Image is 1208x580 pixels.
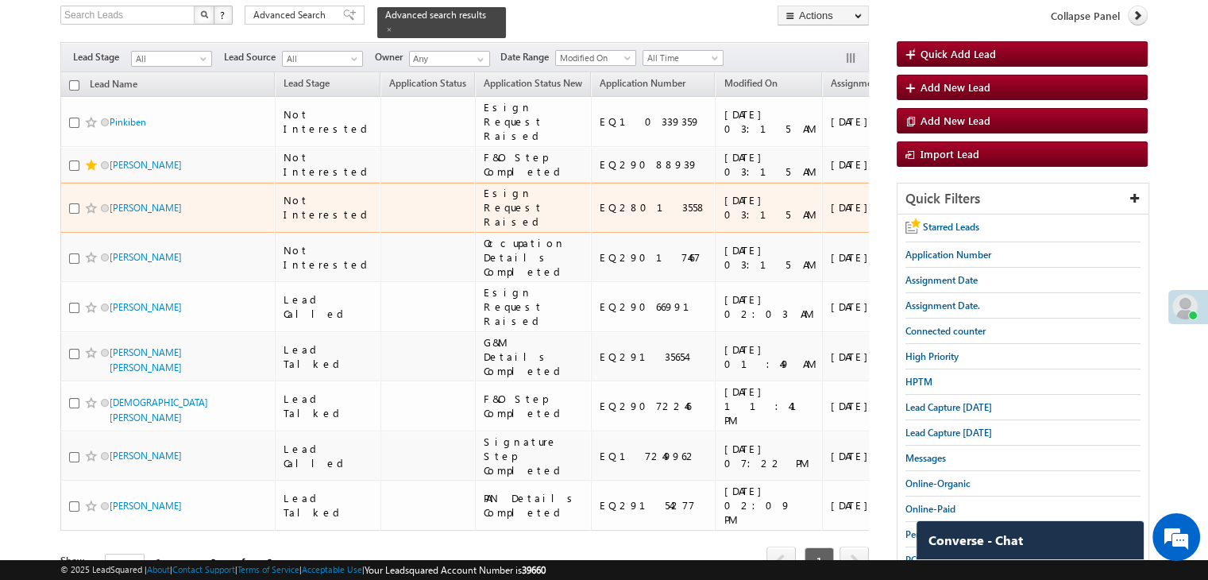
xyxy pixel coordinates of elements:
[823,75,911,95] a: Assignment Date
[284,442,373,470] div: Lead Called
[600,114,708,129] div: EQ10339359
[905,274,978,286] span: Assignment Date
[928,533,1023,547] span: Converse - Chat
[484,491,584,520] div: PAN Details Completed
[476,75,590,95] a: Application Status New
[110,251,182,263] a: [PERSON_NAME]
[69,80,79,91] input: Check all records
[284,342,373,371] div: Lead Talked
[110,500,182,512] a: [PERSON_NAME]
[724,442,815,470] div: [DATE] 07:22 PM
[724,243,815,272] div: [DATE] 03:15 AM
[592,75,693,95] a: Application Number
[600,157,708,172] div: EQ29088939
[484,236,584,279] div: Occupation Details Completed
[724,107,815,136] div: [DATE] 03:15 AM
[724,193,815,222] div: [DATE] 03:15 AM
[73,50,131,64] span: Lead Stage
[600,200,708,215] div: EQ28013558
[600,250,708,265] div: EQ29017467
[724,292,815,321] div: [DATE] 02:03 AM
[216,456,288,478] em: Start Chat
[831,114,905,129] div: [DATE]
[381,75,474,95] a: Application Status
[389,77,466,89] span: Application Status
[253,8,330,22] span: Advanced Search
[284,491,373,520] div: Lead Talked
[716,75,785,95] a: Modified On
[147,564,170,574] a: About
[27,83,67,104] img: d_60004797649_company_0_60004797649
[920,80,990,94] span: Add New Lead
[375,50,409,64] span: Owner
[110,116,146,128] a: Pinkiben
[600,300,708,314] div: EQ29066991
[643,50,724,66] a: All Time
[469,52,488,68] a: Show All Items
[778,6,869,25] button: Actions
[831,498,905,512] div: [DATE]
[156,553,276,571] div: 1 - 9 of 9
[905,350,959,362] span: High Priority
[484,435,584,478] div: Signature Step Completed
[484,285,584,328] div: Esign Request Raised
[224,50,282,64] span: Lead Source
[365,564,546,576] span: Your Leadsquared Account Number is
[131,559,144,566] span: select
[484,77,582,89] span: Application Status New
[132,52,207,66] span: All
[831,250,905,265] div: [DATE]
[214,6,233,25] button: ?
[284,392,373,420] div: Lead Talked
[484,150,584,179] div: F&O Step Completed
[724,484,815,527] div: [DATE] 02:09 PM
[923,221,979,233] span: Starred Leads
[555,50,636,66] a: Modified On
[920,114,990,127] span: Add New Lead
[897,184,1148,215] div: Quick Filters
[220,8,227,21] span: ?
[724,150,815,179] div: [DATE] 03:15 AM
[831,200,905,215] div: [DATE]
[920,147,979,160] span: Import Lead
[484,186,584,229] div: Esign Request Raised
[284,243,373,272] div: Not Interested
[284,193,373,222] div: Not Interested
[724,77,777,89] span: Modified On
[522,564,546,576] span: 39660
[261,8,299,46] div: Minimize live chat window
[284,150,373,179] div: Not Interested
[839,548,869,574] a: next
[905,300,980,311] span: Assignment Date.
[484,100,584,143] div: Esign Request Raised
[110,450,182,462] a: [PERSON_NAME]
[110,396,208,423] a: [DEMOGRAPHIC_DATA][PERSON_NAME]
[600,449,708,463] div: EQ17249962
[282,51,363,67] a: All
[283,52,358,66] span: All
[200,10,208,18] img: Search
[600,399,708,413] div: EQ29072246
[905,503,955,515] span: Online-Paid
[600,498,708,512] div: EQ29154277
[600,350,708,364] div: EQ29135654
[724,385,815,427] div: [DATE] 11:41 PM
[500,50,555,64] span: Date Range
[409,51,490,67] input: Type to Search
[106,555,131,572] span: 100
[484,335,584,378] div: G&M Details Completed
[905,554,924,566] span: POA
[302,564,362,574] a: Acceptable Use
[21,147,290,442] textarea: Type your message and hit 'Enter'
[276,75,338,95] a: Lead Stage
[284,77,330,89] span: Lead Stage
[484,392,584,420] div: F&O Step Completed
[237,564,299,574] a: Terms of Service
[905,376,932,388] span: HPTM
[831,77,903,89] span: Assignment Date
[284,107,373,136] div: Not Interested
[766,547,796,574] span: prev
[831,300,905,314] div: [DATE]
[805,547,834,574] span: 1
[110,202,182,214] a: [PERSON_NAME]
